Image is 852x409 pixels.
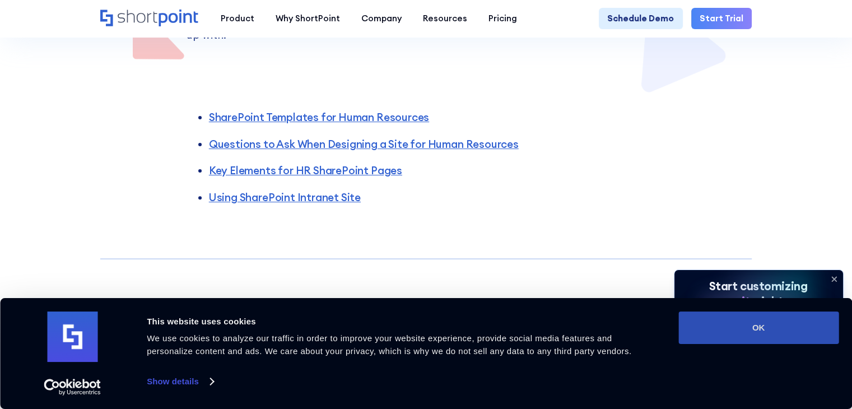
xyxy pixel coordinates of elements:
[47,312,97,362] img: logo
[678,312,839,344] button: OK
[478,8,528,29] a: Pricing
[221,12,254,25] div: Product
[209,137,519,151] a: Questions to Ask When Designing a Site for Human Resources
[147,373,213,390] a: Show details
[147,315,653,328] div: This website uses cookies
[209,190,361,204] a: Using SharePoint Intranet Site
[209,164,402,177] a: Key Elements for HR SharePoint Pages
[24,379,122,396] a: Usercentrics Cookiebot - opens in a new window
[265,8,351,29] a: Why ShortPoint
[147,333,631,356] span: We use cookies to analyze our traffic in order to improve your website experience, provide social...
[276,12,340,25] div: Why ShortPoint
[351,8,412,29] a: Company
[691,8,752,29] a: Start Trial
[361,12,402,25] div: Company
[599,8,682,29] a: Schedule Demo
[210,8,265,29] a: Product
[423,12,467,25] div: Resources
[100,10,199,28] a: Home
[488,12,517,25] div: Pricing
[209,110,429,124] a: SharePoint Templates for Human Resources
[412,8,478,29] a: Resources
